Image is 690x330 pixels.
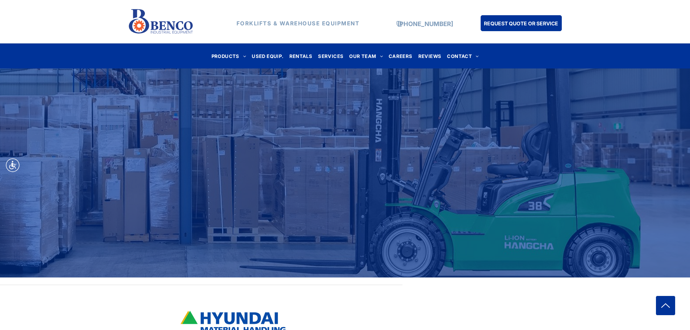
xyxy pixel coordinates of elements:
[346,51,386,61] a: OUR TEAM
[287,51,315,61] a: RENTALS
[481,15,562,31] a: REQUEST QUOTE OR SERVICE
[315,51,346,61] a: SERVICES
[444,51,481,61] a: CONTACT
[237,20,360,27] strong: FORKLIFTS & WAREHOUSE EQUIPMENT
[397,20,453,28] a: [PHONE_NUMBER]
[209,51,249,61] a: PRODUCTS
[249,51,286,61] a: USED EQUIP.
[484,17,558,30] span: REQUEST QUOTE OR SERVICE
[415,51,444,61] a: REVIEWS
[386,51,415,61] a: CAREERS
